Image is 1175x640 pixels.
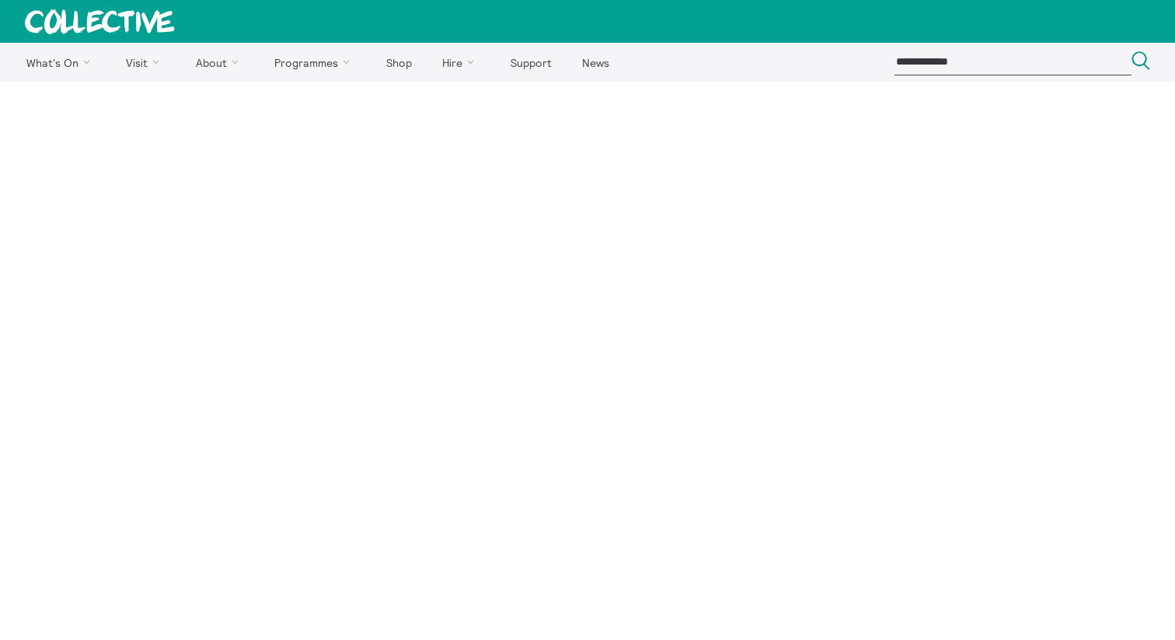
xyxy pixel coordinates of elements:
a: Hire [429,43,494,82]
a: News [568,43,622,82]
a: What's On [12,43,110,82]
a: Programmes [261,43,370,82]
a: Shop [372,43,425,82]
a: Visit [113,43,180,82]
a: Support [497,43,565,82]
a: About [182,43,258,82]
